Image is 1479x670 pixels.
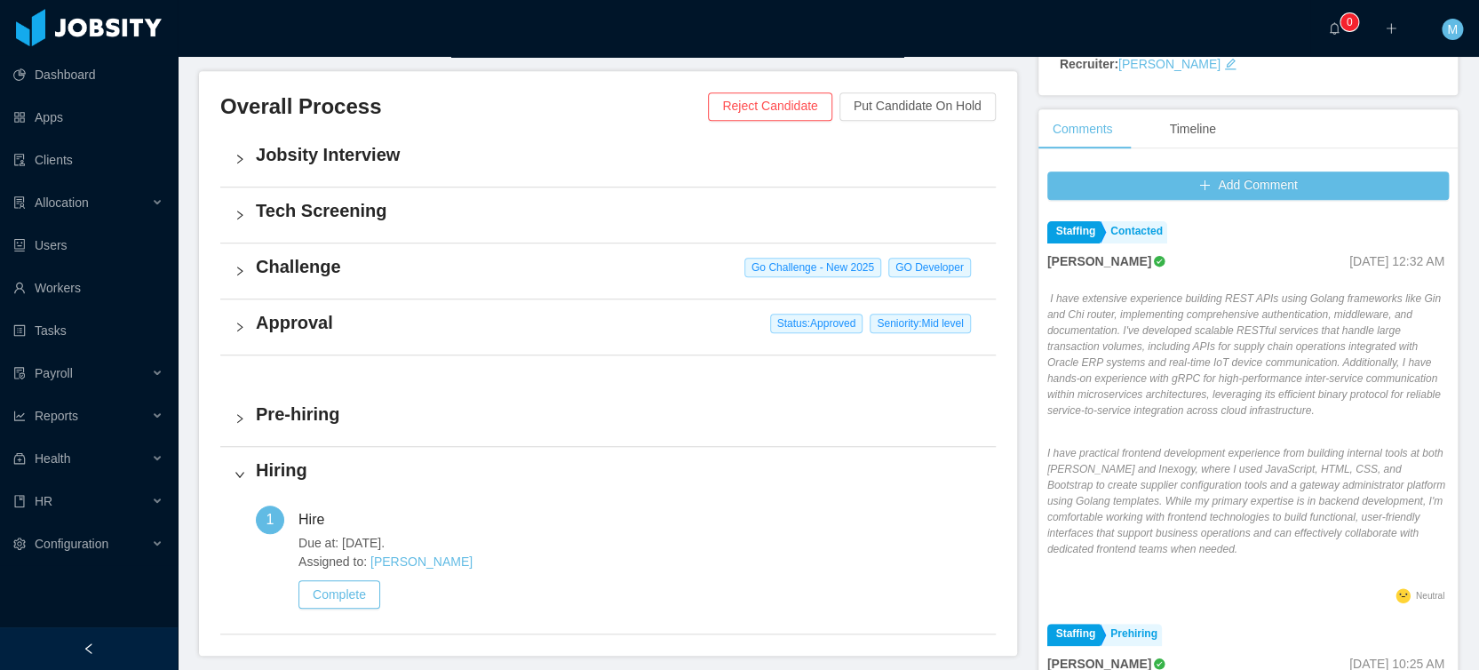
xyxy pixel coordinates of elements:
div: icon: rightApproval [220,299,996,355]
div: icon: rightTech Screening [220,187,996,243]
i: icon: book [13,495,26,507]
div: Comments [1038,109,1127,149]
span: Assigned to: [298,553,982,571]
h4: Approval [256,310,982,335]
span: Health [35,451,70,466]
i: icon: plus [1385,22,1397,35]
a: [PERSON_NAME] [370,554,473,569]
span: Seniority: Mid level [870,314,970,333]
a: Staffing [1047,624,1101,646]
button: icon: plusAdd Comment [1047,171,1449,200]
strong: Recruiter: [1060,57,1118,71]
span: HR [35,494,52,508]
h4: Challenge [256,254,982,279]
h3: Overall Process [220,92,708,121]
button: Put Candidate On Hold [839,92,996,121]
span: Due at: [DATE]. [298,534,982,553]
a: icon: userWorkers [13,270,163,306]
i: icon: edit [1224,58,1236,70]
span: Reports [35,409,78,423]
button: Complete [298,580,380,609]
span: GO Developer [888,258,971,277]
sup: 0 [1340,13,1358,31]
i: icon: solution [13,196,26,209]
strong: [PERSON_NAME] [1047,254,1151,268]
a: Complete [298,587,380,602]
a: [PERSON_NAME] [1118,57,1221,71]
a: icon: robotUsers [13,227,163,263]
i: icon: right [235,154,245,164]
span: [DATE] 12:32 AM [1349,254,1444,268]
h4: Hiring [256,458,982,483]
a: Prehiring [1101,624,1162,646]
a: icon: pie-chartDashboard [13,57,163,92]
i: icon: right [235,266,245,276]
div: Timeline [1155,109,1229,149]
span: Allocation [35,195,89,210]
a: icon: auditClients [13,142,163,178]
i: icon: right [235,413,245,424]
h4: Tech Screening [256,198,982,223]
span: M [1447,19,1458,40]
h4: Jobsity Interview [256,142,982,167]
i: icon: right [235,322,245,332]
i: icon: line-chart [13,410,26,422]
span: Go Challenge - New 2025 [744,258,881,277]
i: icon: medicine-box [13,452,26,465]
i: icon: right [235,210,245,220]
h4: Pre-hiring [256,402,982,427]
div: Hire [298,506,338,534]
div: icon: rightChallenge [220,243,996,299]
span: Configuration [35,537,108,551]
div: icon: rightPre-hiring [220,391,996,446]
i: icon: setting [13,538,26,550]
span: Neutral [1416,591,1444,601]
div: icon: rightJobsity Interview [220,132,996,187]
div: icon: rightHiring [220,447,996,502]
span: Status: Approved [770,314,863,333]
span: Payroll [35,366,73,380]
i: icon: file-protect [13,367,26,379]
a: icon: appstoreApps [13,100,163,135]
a: Staffing [1047,221,1101,243]
em: I have practical frontend development experience from building internal tools at both [PERSON_NAM... [1047,447,1445,555]
span: 1 [266,512,274,527]
i: icon: bell [1328,22,1340,35]
i: icon: right [235,469,245,480]
button: Reject Candidate [708,92,831,121]
a: Contacted [1101,221,1167,243]
a: icon: profileTasks [13,313,163,348]
em: I have extensive experience building REST APIs using Golang frameworks like Gin and Chi router, i... [1047,292,1441,417]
